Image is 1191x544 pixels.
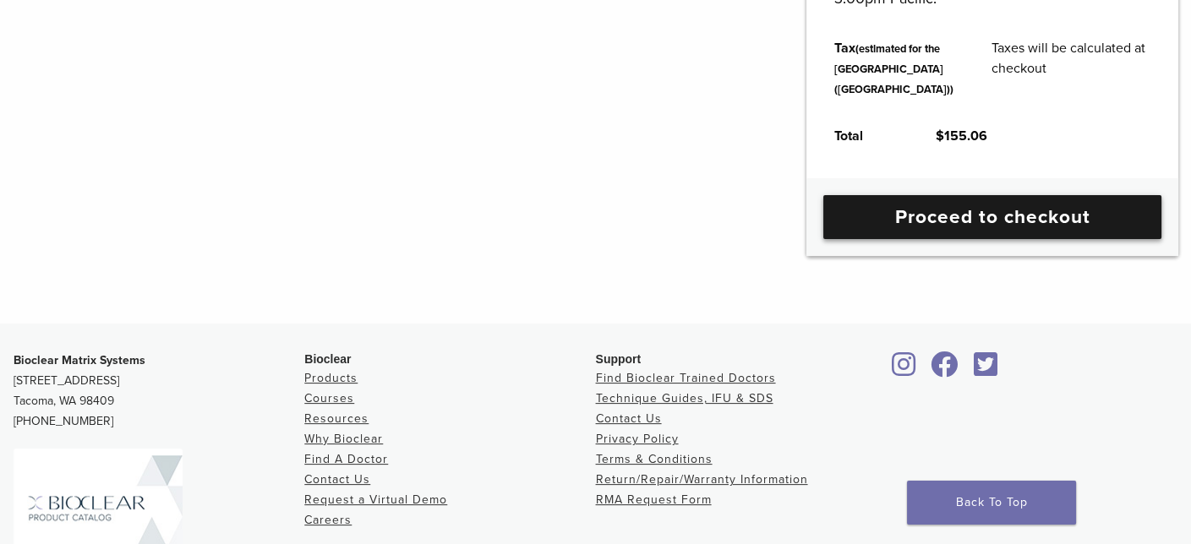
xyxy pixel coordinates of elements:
a: Courses [304,391,354,405]
th: Total [815,112,916,160]
a: Why Bioclear [304,432,383,446]
a: Privacy Policy [596,432,679,446]
span: Support [596,352,642,366]
a: Return/Repair/Warranty Information [596,472,808,487]
a: Proceed to checkout [823,195,1161,239]
a: Terms & Conditions [596,452,713,466]
strong: Bioclear Matrix Systems [14,353,145,367]
a: Bioclear [887,362,922,378]
span: Bioclear [304,352,351,366]
a: Request a Virtual Demo [304,492,447,507]
a: Back To Top [907,481,1076,525]
a: Resources [304,411,369,426]
a: Find Bioclear Trained Doctors [596,371,776,385]
small: (estimated for the [GEOGRAPHIC_DATA] ([GEOGRAPHIC_DATA])) [834,42,953,96]
a: RMA Request Form [596,492,712,507]
a: Contact Us [304,472,370,487]
bdi: 155.06 [936,128,987,144]
a: Bioclear [968,362,1003,378]
a: Careers [304,513,352,527]
a: Products [304,371,358,385]
p: [STREET_ADDRESS] Tacoma, WA 98409 [PHONE_NUMBER] [14,351,304,432]
span: $ [936,128,944,144]
a: Find A Doctor [304,452,388,466]
a: Technique Guides, IFU & SDS [596,391,773,405]
a: Contact Us [596,411,662,426]
a: Bioclear [926,362,964,378]
td: Taxes will be calculated at checkout [972,24,1170,112]
th: Tax [815,24,972,112]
